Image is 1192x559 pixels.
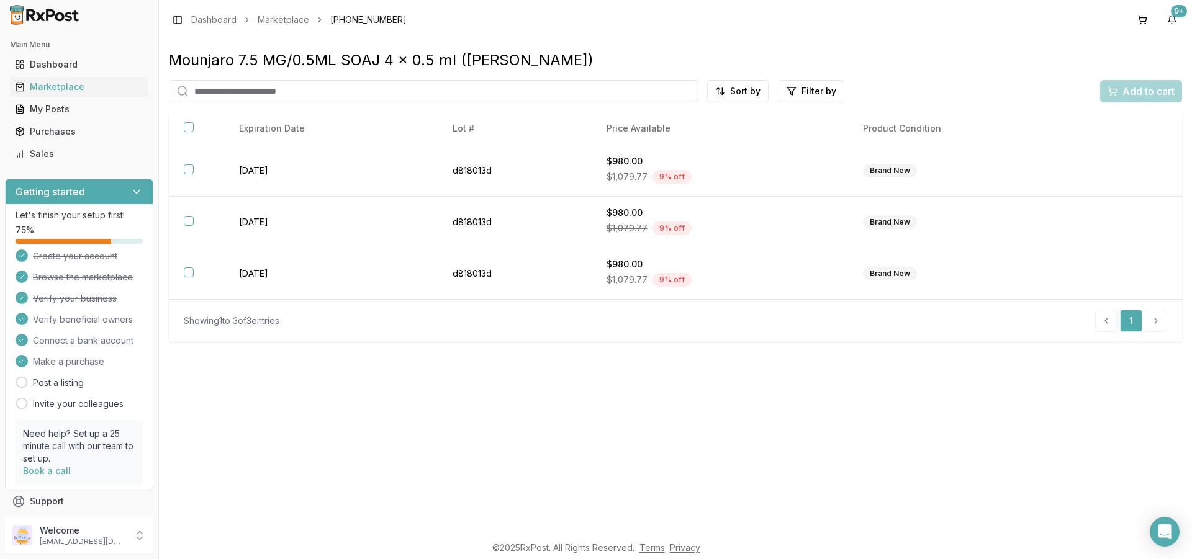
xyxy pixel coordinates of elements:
span: $1,079.77 [607,222,648,235]
td: d818013d [438,145,592,197]
a: Privacy [670,542,700,553]
span: [PHONE_NUMBER] [330,14,407,26]
nav: pagination [1095,310,1167,332]
th: Price Available [592,112,848,145]
button: Filter by [779,80,844,102]
td: [DATE] [224,145,438,197]
span: Filter by [801,85,836,97]
a: Marketplace [258,14,309,26]
div: 9 % off [652,221,692,235]
button: Purchases [5,122,153,141]
h3: Getting started [16,184,85,199]
a: Sales [10,143,148,165]
th: Product Condition [848,112,1089,145]
p: Need help? Set up a 25 minute call with our team to set up. [23,427,135,465]
span: Browse the marketplace [33,271,133,284]
p: [EMAIL_ADDRESS][DOMAIN_NAME] [40,537,126,547]
span: Verify beneficial owners [33,313,133,326]
a: Dashboard [10,53,148,76]
a: Dashboard [191,14,237,26]
a: My Posts [10,98,148,120]
button: Support [5,490,153,512]
div: 9+ [1171,5,1187,17]
p: Let's finish your setup first! [16,209,143,221]
div: Marketplace [15,81,143,93]
td: [DATE] [224,248,438,300]
span: Sort by [730,85,761,97]
span: 75 % [16,224,34,236]
button: Dashboard [5,55,153,74]
span: Connect a bank account [33,334,133,347]
div: Dashboard [15,58,143,71]
td: d818013d [438,248,592,300]
div: $980.00 [607,155,833,168]
div: Sales [15,148,143,160]
a: Terms [639,542,665,553]
td: [DATE] [224,197,438,248]
div: $980.00 [607,207,833,219]
h2: Main Menu [10,40,148,50]
span: $1,079.77 [607,171,648,183]
div: 9 % off [652,273,692,287]
div: Mounjaro 7.5 MG/0.5ML SOAJ 4 x 0.5 ml ([PERSON_NAME]) [169,50,1182,70]
th: Expiration Date [224,112,438,145]
span: $1,079.77 [607,274,648,286]
a: Invite your colleagues [33,398,124,410]
button: My Posts [5,99,153,119]
button: Sales [5,144,153,164]
td: d818013d [438,197,592,248]
nav: breadcrumb [191,14,407,26]
div: Brand New [863,267,917,280]
span: Make a purchase [33,356,104,368]
a: Post a listing [33,377,84,389]
button: 9+ [1162,10,1182,30]
th: Lot # [438,112,592,145]
a: Book a call [23,465,71,476]
div: My Posts [15,103,143,115]
span: Create your account [33,250,117,262]
div: Brand New [863,215,917,229]
div: Showing 1 to 3 of 3 entries [184,315,279,327]
p: Welcome [40,524,126,537]
div: Purchases [15,125,143,138]
div: Open Intercom Messenger [1150,517,1180,547]
a: Marketplace [10,76,148,98]
div: $980.00 [607,258,833,271]
div: 9 % off [652,170,692,184]
a: 1 [1120,310,1142,332]
button: Marketplace [5,77,153,97]
a: Purchases [10,120,148,143]
img: User avatar [12,525,32,545]
img: RxPost Logo [5,5,84,25]
button: Sort by [707,80,769,102]
div: Brand New [863,164,917,177]
span: Verify your business [33,292,117,305]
